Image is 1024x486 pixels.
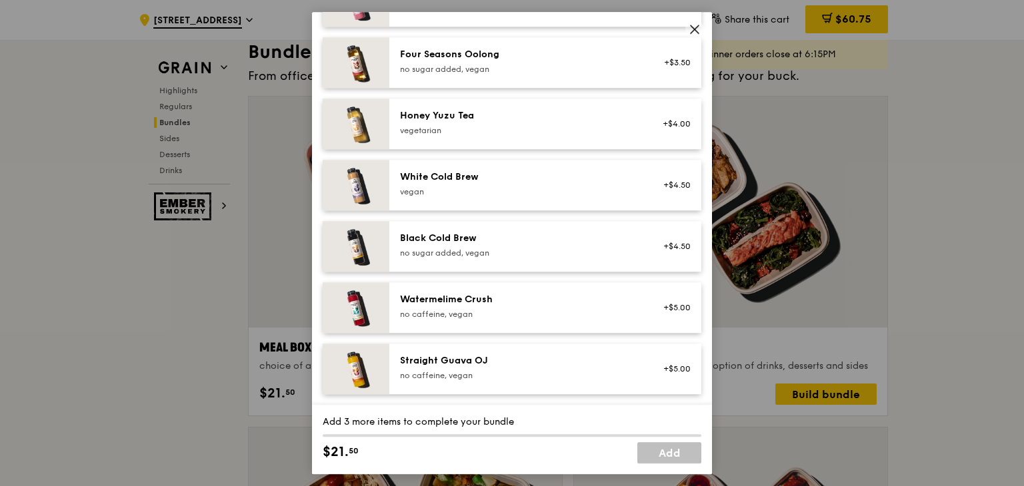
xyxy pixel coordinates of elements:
img: daily_normal_HORZ-watermelime-crush.jpg [323,282,389,333]
div: Black Cold Brew [400,232,639,245]
div: +$4.50 [655,241,691,252]
img: daily_normal_HORZ-straight-guava-OJ.jpg [323,344,389,394]
div: no caffeine, vegan [400,309,639,320]
div: Watermelime Crush [400,293,639,306]
div: no sugar added, vegan [400,248,639,258]
div: +$3.50 [655,57,691,68]
a: Add [637,442,701,463]
span: 50 [349,445,359,456]
div: +$4.00 [655,119,691,129]
img: daily_normal_honey-yuzu-tea.jpg [323,99,389,149]
div: vegan [400,186,639,197]
div: no caffeine, vegan [400,370,639,381]
img: daily_normal_HORZ-white-cold-brew.jpg [323,160,389,210]
div: no sugar added, vegan [400,64,639,75]
div: vegetarian [400,125,639,136]
span: $21. [323,442,349,462]
div: Add 3 more items to complete your bundle [323,415,701,429]
div: Honey Yuzu Tea [400,109,639,122]
div: White Cold Brew [400,170,639,184]
img: daily_normal_HORZ-black-cold-brew.jpg [323,221,389,272]
div: Straight Guava OJ [400,354,639,367]
div: +$5.00 [655,302,691,313]
div: +$4.50 [655,180,691,190]
div: +$5.00 [655,364,691,374]
img: daily_normal_HORZ-four-seasons-oolong.jpg [323,37,389,88]
div: Four Seasons Oolong [400,48,639,61]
